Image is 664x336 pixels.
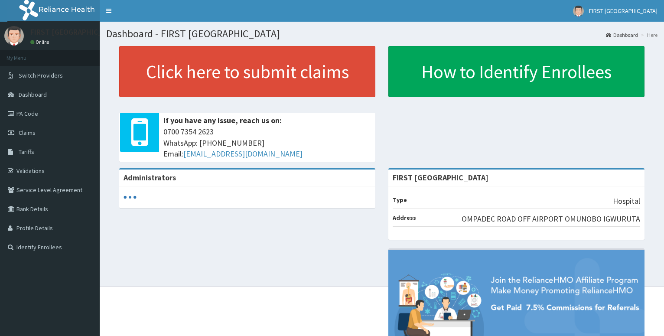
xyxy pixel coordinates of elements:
[106,28,657,39] h1: Dashboard - FIRST [GEOGRAPHIC_DATA]
[462,213,640,225] p: OMPADEC ROAD OFF AIRPORT OMUNOBO IGWURUTA
[589,7,657,15] span: FIRST [GEOGRAPHIC_DATA]
[19,72,63,79] span: Switch Providers
[124,191,137,204] svg: audio-loading
[30,39,51,45] a: Online
[19,148,34,156] span: Tariffs
[393,173,488,183] strong: FIRST [GEOGRAPHIC_DATA]
[606,31,638,39] a: Dashboard
[573,6,584,16] img: User Image
[124,173,176,183] b: Administrators
[4,26,24,46] img: User Image
[19,129,36,137] span: Claims
[119,46,375,97] a: Click here to submit claims
[388,46,644,97] a: How to Identify Enrollees
[393,214,416,222] b: Address
[183,149,303,159] a: [EMAIL_ADDRESS][DOMAIN_NAME]
[613,196,640,207] p: Hospital
[30,28,123,36] p: FIRST [GEOGRAPHIC_DATA]
[393,196,407,204] b: Type
[19,91,47,98] span: Dashboard
[639,31,657,39] li: Here
[163,115,282,125] b: If you have any issue, reach us on:
[163,126,371,160] span: 0700 7354 2623 WhatsApp: [PHONE_NUMBER] Email:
